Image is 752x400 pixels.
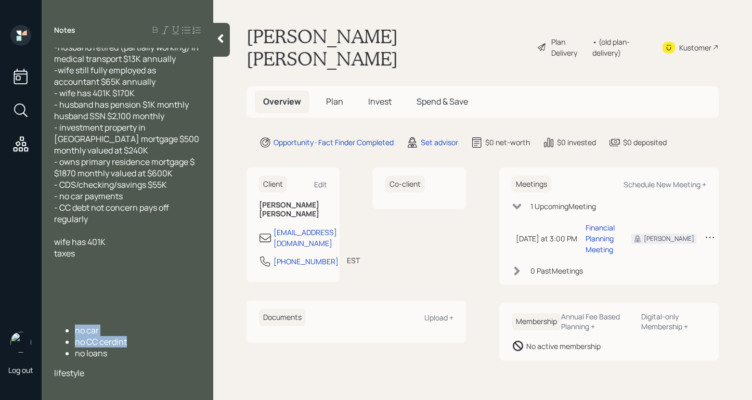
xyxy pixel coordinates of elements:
div: Edit [314,179,327,189]
div: Set advisor [421,137,458,148]
h6: Client [259,176,287,193]
div: Upload + [424,313,453,322]
h6: Meetings [512,176,551,193]
div: [DATE] at 3:00 PM [516,233,577,244]
span: - owns primary residence mortgage $ $1870 monthly valued at $600K [54,156,196,179]
span: - no car payments [54,190,123,202]
span: lifestyle [54,367,84,379]
span: - wife has 401K $170K [54,87,135,99]
label: Notes [54,25,75,35]
div: 0 Past Meeting s [530,265,583,276]
span: Invest [368,96,392,107]
div: Opportunity · Fact Finder Completed [274,137,394,148]
div: No active membership [526,341,601,352]
div: $0 net-worth [485,137,530,148]
span: wife has 401K taxes [54,236,106,259]
span: no car [75,325,99,336]
div: Digital-only Membership + [641,312,706,331]
div: [EMAIL_ADDRESS][DOMAIN_NAME] [274,227,337,249]
div: Kustomer [679,42,711,53]
span: - CDS/checking/savings $55K [54,179,167,190]
div: [PHONE_NUMBER] [274,256,339,267]
div: • (old plan-delivery) [592,36,649,58]
div: Log out [8,365,33,375]
span: Spend & Save [417,96,468,107]
span: -wife still fully employed as accountant $65K annually [54,64,158,87]
span: - investment property in [GEOGRAPHIC_DATA] mortgage $500 monthly valued at $240K [54,122,201,156]
span: - husband has pension $1K monthly [54,99,189,110]
div: Annual Fee Based Planning + [561,312,633,331]
h6: Membership [512,313,561,330]
span: Plan [326,96,343,107]
span: -husband retired (partially working) in medical transport $13K annually [54,42,200,64]
span: - CC debt not concern pays off regularly [54,202,171,225]
span: Overview [263,96,301,107]
h6: Co-client [385,176,425,193]
div: [PERSON_NAME] [644,234,694,243]
span: no grandkids [75,387,124,398]
div: Financial Planning Meeting [586,222,615,255]
span: husband SSN $2,100 monthly [54,110,164,122]
div: $0 deposited [623,137,667,148]
img: retirable_logo.png [10,332,31,353]
span: no CC cerdint [75,336,127,347]
span: no loans [75,347,107,359]
div: 1 Upcoming Meeting [530,201,596,212]
h6: [PERSON_NAME] [PERSON_NAME] [259,201,327,218]
div: $0 invested [557,137,596,148]
h6: Documents [259,309,306,326]
h1: [PERSON_NAME] [PERSON_NAME] [247,25,528,70]
div: EST [347,255,360,266]
div: Schedule New Meeting + [624,179,706,189]
div: Plan Delivery [551,36,587,58]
